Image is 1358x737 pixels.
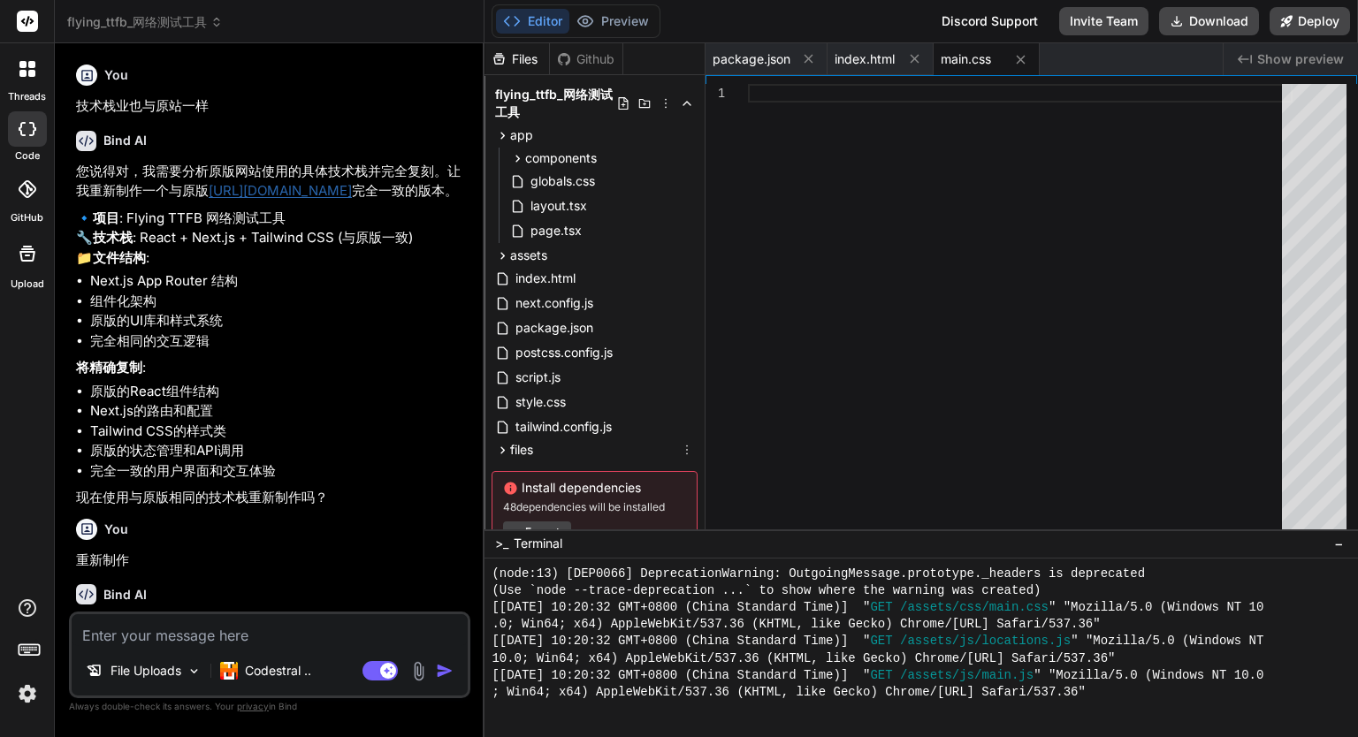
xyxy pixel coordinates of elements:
[835,50,895,68] span: index.html
[931,7,1049,35] div: Discord Support
[503,521,571,543] button: Execute
[237,701,269,711] span: privacy
[1059,7,1148,35] button: Invite Team
[900,633,1071,650] span: /assets/js/locations.js
[90,311,467,331] li: 原版的UI库和样式系统
[11,277,44,292] label: Upload
[1159,7,1259,35] button: Download
[93,209,119,226] strong: 项目
[514,268,577,289] span: index.html
[76,358,467,378] p: :
[514,535,562,552] span: Terminal
[245,662,311,680] p: Codestral ..
[484,50,549,68] div: Files
[550,50,622,68] div: Github
[103,132,147,149] h6: Bind AI
[870,667,892,684] span: GET
[514,367,562,388] span: script.js
[503,500,686,514] span: 48 dependencies will be installed
[8,89,46,104] label: threads
[103,586,147,604] h6: Bind AI
[12,679,42,709] img: settings
[492,667,870,684] span: [[DATE] 10:20:32 GMT+0800 (China Standard Time)] "
[104,520,128,538] h6: You
[514,416,614,437] span: tailwind.config.js
[1334,535,1344,552] span: −
[713,50,790,68] span: package.json
[93,249,146,266] strong: 文件结构
[529,220,584,241] span: page.tsx
[11,210,43,225] label: GitHub
[90,461,467,482] li: 完全一致的用户界面和交互体验
[1270,7,1350,35] button: Deploy
[93,229,133,246] strong: 技术栈
[529,195,589,217] span: layout.tsx
[514,293,595,314] span: next.config.js
[492,633,870,650] span: [[DATE] 10:20:32 GMT+0800 (China Standard Time)] "
[76,488,467,508] p: 现在使用与原版相同的技术栈重新制作吗？
[15,148,40,163] label: code
[76,551,467,571] p: 重新制作
[510,247,547,264] span: assets
[1257,50,1344,68] span: Show preview
[209,182,352,199] a: [URL][DOMAIN_NAME]
[495,86,616,121] span: flying_ttfb_网络测试工具
[514,317,595,338] span: package.json
[90,331,467,352] li: 完全相同的交互逻辑
[510,441,533,459] span: files
[492,684,1085,701] span: ; Win64; x64) AppleWebKit/537.36 (KHTML, like Gecko) Chrome/[URL] Safari/537.36"
[220,662,238,680] img: Codestral 25.01
[69,698,470,715] p: Always double-check its answers. Your in Bind
[90,271,467,292] li: Next.js App Router 结构
[510,126,533,144] span: app
[187,664,202,679] img: Pick Models
[492,599,870,616] span: [[DATE] 10:20:32 GMT+0800 (China Standard Time)] "
[870,599,892,616] span: GET
[67,13,223,31] span: flying_ttfb_网络测试工具
[569,9,656,34] button: Preview
[492,616,1100,633] span: .0; Win64; x64) AppleWebKit/537.36 (KHTML, like Gecko) Chrome/[URL] Safari/537.36"
[111,662,181,680] p: File Uploads
[90,382,467,402] li: 原版的React组件结构
[492,650,1115,667] span: 10.0; Win64; x64) AppleWebKit/537.36 (KHTML, like Gecko) Chrome/[URL] Safari/537.36"
[1034,667,1263,684] span: " "Mozilla/5.0 (Windows NT 10.0
[514,342,614,363] span: postcss.config.js
[870,633,892,650] span: GET
[1049,599,1263,616] span: " "Mozilla/5.0 (Windows NT 10
[76,359,142,376] strong: 将精确复制
[706,84,725,103] div: 1
[1071,633,1263,650] span: " "Mozilla/5.0 (Windows NT
[492,582,1041,599] span: (Use `node --trace-deprecation ...` to show where the warning was created)
[503,479,686,497] span: Install dependencies
[76,162,467,201] p: 您说得对，我需要分析原版网站使用的具体技术栈并完全复刻。让我重新制作一个与原版 完全一致的版本。
[514,391,568,413] span: style.css
[90,441,467,461] li: 原版的状态管理和API调用
[525,149,597,167] span: components
[492,566,1145,582] span: (node:13) [DEP0066] DeprecationWarning: OutgoingMessage.prototype._headers is deprecated
[900,599,1049,616] span: /assets/css/main.css
[900,667,1034,684] span: /assets/js/main.js
[90,401,467,422] li: Next.js的路由和配置
[1331,529,1347,558] button: −
[529,171,597,192] span: globals.css
[90,292,467,312] li: 组件化架构
[76,96,467,117] p: 技术栈业也与原站一样
[495,535,508,552] span: >_
[436,662,454,680] img: icon
[408,661,429,681] img: attachment
[104,66,128,84] h6: You
[941,50,991,68] span: main.css
[496,9,569,34] button: Editor
[76,209,467,269] p: 🔹 : Flying TTFB 网络测试工具 🔧 : React + Next.js + Tailwind CSS (与原版一致) 📁 :
[90,422,467,442] li: Tailwind CSS的样式类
